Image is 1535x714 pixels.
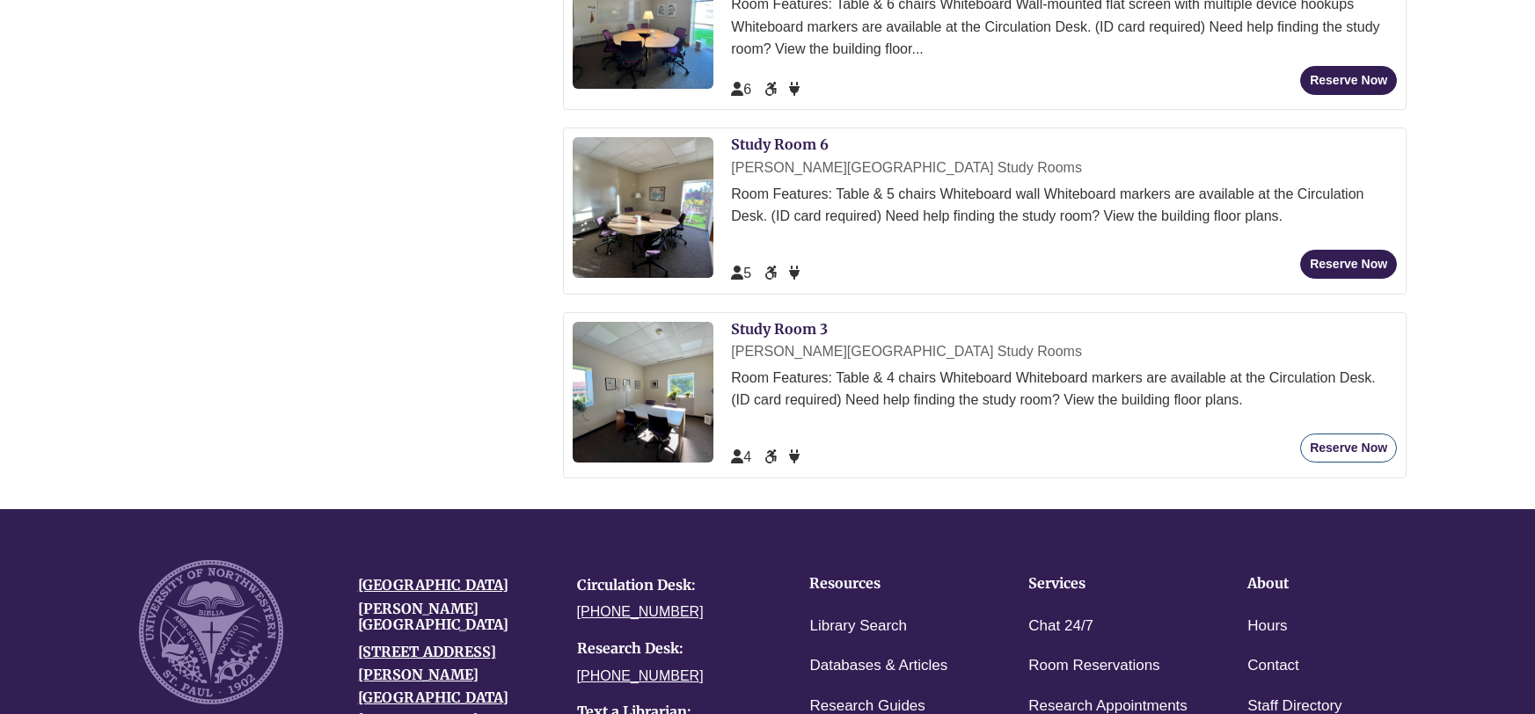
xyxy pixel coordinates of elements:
[577,641,770,657] h4: Research Desk:
[1028,653,1159,679] a: Room Reservations
[358,601,551,632] h4: [PERSON_NAME][GEOGRAPHIC_DATA]
[1028,614,1093,639] a: Chat 24/7
[1247,576,1412,592] h4: About
[1300,250,1397,279] button: Reserve Now
[139,560,283,704] img: UNW seal
[809,576,974,592] h4: Resources
[731,157,1397,179] div: [PERSON_NAME][GEOGRAPHIC_DATA] Study Rooms
[1300,433,1397,463] button: Reserve Now
[577,668,704,683] a: [PHONE_NUMBER]
[731,340,1397,363] div: [PERSON_NAME][GEOGRAPHIC_DATA] Study Rooms
[731,449,751,464] span: The capacity of this space
[1028,576,1193,592] h4: Services
[1247,653,1299,679] a: Contact
[577,604,704,619] a: [PHONE_NUMBER]
[764,266,780,280] span: Accessible Seat/Space
[1247,614,1287,639] a: Hours
[731,135,829,153] a: Study Room 6
[731,367,1397,412] div: Room Features: Table & 4 chairs Whiteboard Whiteboard markers are available at the Circulation De...
[731,82,751,97] span: The capacity of this space
[731,320,828,338] a: Study Room 3
[573,137,713,278] img: Study Room 6
[764,449,780,464] span: Accessible Seat/Space
[731,266,751,280] span: The capacity of this space
[789,266,800,280] span: Power Available
[789,449,800,464] span: Power Available
[809,653,947,679] a: Databases & Articles
[731,183,1397,228] div: Room Features: Table & 5 chairs Whiteboard wall Whiteboard markers are available at the Circulati...
[358,576,508,594] a: [GEOGRAPHIC_DATA]
[573,322,713,463] img: Study Room 3
[809,614,907,639] a: Library Search
[764,82,780,97] span: Accessible Seat/Space
[1300,66,1397,95] button: Reserve Now
[577,578,770,594] h4: Circulation Desk:
[789,82,800,97] span: Power Available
